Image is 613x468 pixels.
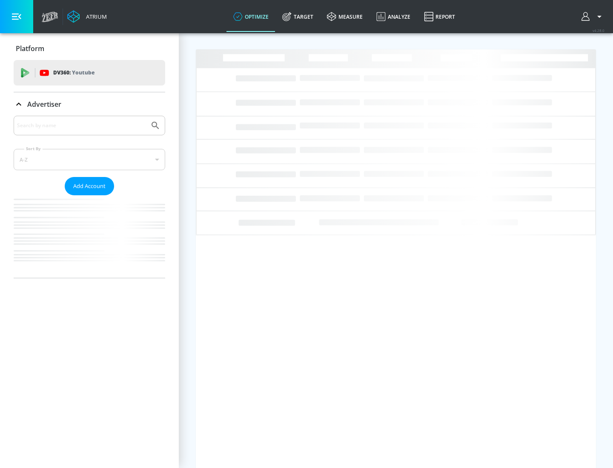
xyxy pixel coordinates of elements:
label: Sort By [24,146,43,151]
button: Add Account [65,177,114,195]
div: Platform [14,37,165,60]
a: measure [320,1,370,32]
div: Advertiser [14,92,165,116]
div: Advertiser [14,116,165,278]
span: v 4.28.0 [593,28,604,33]
a: optimize [226,1,275,32]
span: Add Account [73,181,106,191]
a: Analyze [370,1,417,32]
nav: list of Advertiser [14,195,165,278]
a: Report [417,1,462,32]
p: DV360: [53,68,95,77]
div: DV360: Youtube [14,60,165,86]
input: Search by name [17,120,146,131]
p: Platform [16,44,44,53]
a: Atrium [67,10,107,23]
p: Advertiser [27,100,61,109]
div: Atrium [83,13,107,20]
a: Target [275,1,320,32]
div: A-Z [14,149,165,170]
p: Youtube [72,68,95,77]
